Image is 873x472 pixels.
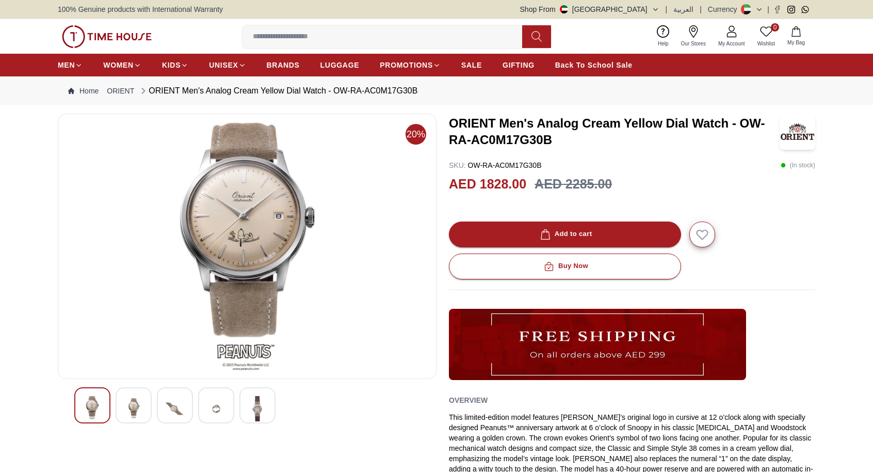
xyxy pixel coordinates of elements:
[267,56,300,74] a: BRANDS
[538,228,592,240] div: Add to cart
[107,86,134,96] a: ORIENT
[207,396,225,421] img: ORIENT Men's Analog Cream Yellow Dial Watch - OW-RA-AC0M17G30B
[666,4,668,14] span: |
[320,60,360,70] span: LUGGAGE
[461,56,482,74] a: SALE
[542,260,588,272] div: Buy Now
[560,5,568,13] img: United Arab Emirates
[267,60,300,70] span: BRANDS
[654,40,673,48] span: Help
[124,396,143,421] img: ORIENT Men's Analog Cream Yellow Dial Watch - OW-RA-AC0M17G30B
[555,60,633,70] span: Back To School Sale
[162,60,181,70] span: KIDS
[751,23,781,50] a: 0Wishlist
[449,160,541,170] p: OW-RA-AC0M17G30B
[767,4,769,14] span: |
[652,23,675,50] a: Help
[449,175,526,194] h2: AED 1828.00
[449,222,681,247] button: Add to cart
[58,76,815,105] nav: Breadcrumb
[753,40,779,48] span: Wishlist
[62,25,152,48] img: ...
[248,396,267,421] img: ORIENT Men's Analog Cream Yellow Dial Watch - OW-RA-AC0M17G30B
[380,60,433,70] span: PROMOTIONS
[801,6,809,13] a: Whatsapp
[771,23,779,32] span: 0
[535,175,612,194] h3: AED 2285.00
[783,39,809,46] span: My Bag
[708,4,741,14] div: Currency
[380,56,441,74] a: PROMOTIONS
[138,85,417,97] div: ORIENT Men's Analog Cream Yellow Dial Watch - OW-RA-AC0M17G30B
[449,392,488,408] h2: Overview
[449,115,780,148] h3: ORIENT Men's Analog Cream Yellow Dial Watch - OW-RA-AC0M17G30B
[406,124,426,145] span: 20%
[209,60,238,70] span: UNISEX
[700,4,702,14] span: |
[83,396,102,420] img: ORIENT Men's Analog Cream Yellow Dial Watch - OW-RA-AC0M17G30B
[555,56,633,74] a: Back To School Sale
[781,160,815,170] p: ( In stock )
[773,6,781,13] a: Facebook
[103,60,134,70] span: WOMEN
[209,56,246,74] a: UNISEX
[675,23,712,50] a: Our Stores
[503,60,535,70] span: GIFTING
[449,161,466,169] span: SKU :
[780,114,815,150] img: ORIENT Men's Analog Cream Yellow Dial Watch - OW-RA-AC0M17G30B
[58,56,83,74] a: MEN
[449,309,746,380] img: ...
[503,56,535,74] a: GIFTING
[449,254,681,279] button: Buy Now
[781,24,811,49] button: My Bag
[714,40,749,48] span: My Account
[103,56,141,74] a: WOMEN
[166,396,184,421] img: ORIENT Men's Analog Cream Yellow Dial Watch - OW-RA-AC0M17G30B
[320,56,360,74] a: LUGGAGE
[58,60,75,70] span: MEN
[461,60,482,70] span: SALE
[162,56,188,74] a: KIDS
[58,4,223,14] span: 100% Genuine products with International Warranty
[673,4,693,14] button: العربية
[520,4,659,14] button: Shop From[GEOGRAPHIC_DATA]
[68,86,99,96] a: Home
[67,122,428,370] img: ORIENT Men's Analog Cream Yellow Dial Watch - OW-RA-AC0M17G30B
[787,6,795,13] a: Instagram
[677,40,710,48] span: Our Stores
